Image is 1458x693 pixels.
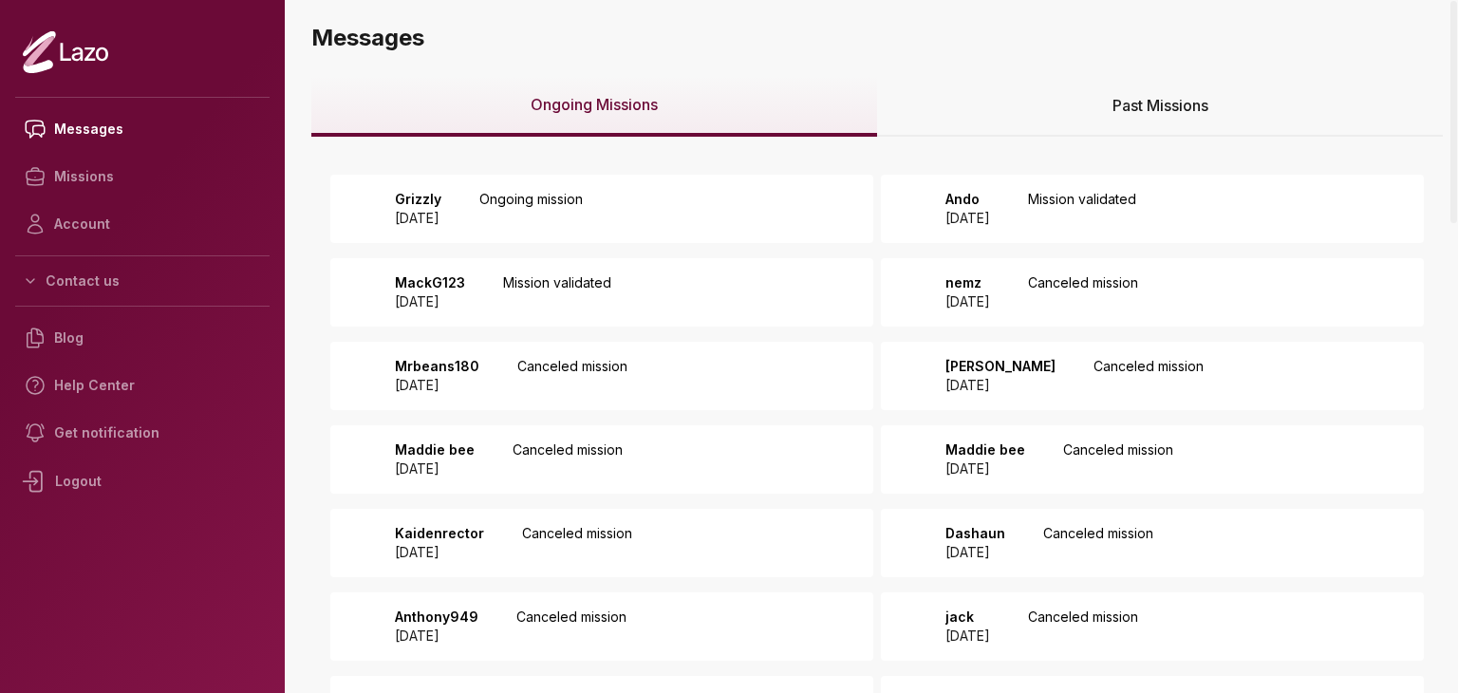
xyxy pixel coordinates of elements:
[15,200,270,248] a: Account
[1093,357,1204,395] p: Canceled mission
[516,608,626,646] p: Canceled mission
[15,409,270,457] a: Get notification
[395,440,475,459] p: Maddie bee
[531,93,658,116] span: Ongoing Missions
[395,209,441,228] p: [DATE]
[1043,524,1153,562] p: Canceled mission
[395,357,479,376] p: Mrbeans180
[15,314,270,362] a: Blog
[1112,94,1208,117] span: Past Missions
[395,292,465,311] p: [DATE]
[945,440,1025,459] p: Maddie bee
[945,459,1025,478] p: [DATE]
[945,190,990,209] p: Ando
[945,273,990,292] p: nemz
[311,23,1443,53] h3: Messages
[522,524,632,562] p: Canceled mission
[15,105,270,153] a: Messages
[503,273,611,311] p: Mission validated
[945,627,990,646] p: [DATE]
[1028,190,1136,228] p: Mission validated
[945,543,1005,562] p: [DATE]
[15,362,270,409] a: Help Center
[513,440,623,478] p: Canceled mission
[945,292,990,311] p: [DATE]
[945,524,1005,543] p: Dashaun
[1063,440,1173,478] p: Canceled mission
[15,264,270,298] button: Contact us
[395,376,479,395] p: [DATE]
[395,273,465,292] p: MackG123
[1028,608,1138,646] p: Canceled mission
[15,457,270,506] div: Logout
[945,357,1056,376] p: [PERSON_NAME]
[395,608,478,627] p: Anthony949
[395,627,478,646] p: [DATE]
[517,357,627,395] p: Canceled mission
[1028,273,1138,311] p: Canceled mission
[945,209,990,228] p: [DATE]
[945,376,1056,395] p: [DATE]
[395,190,441,209] p: Grizzly
[395,459,475,478] p: [DATE]
[15,153,270,200] a: Missions
[395,543,484,562] p: [DATE]
[395,524,484,543] p: Kaidenrector
[945,608,990,627] p: jack
[479,190,583,228] p: Ongoing mission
